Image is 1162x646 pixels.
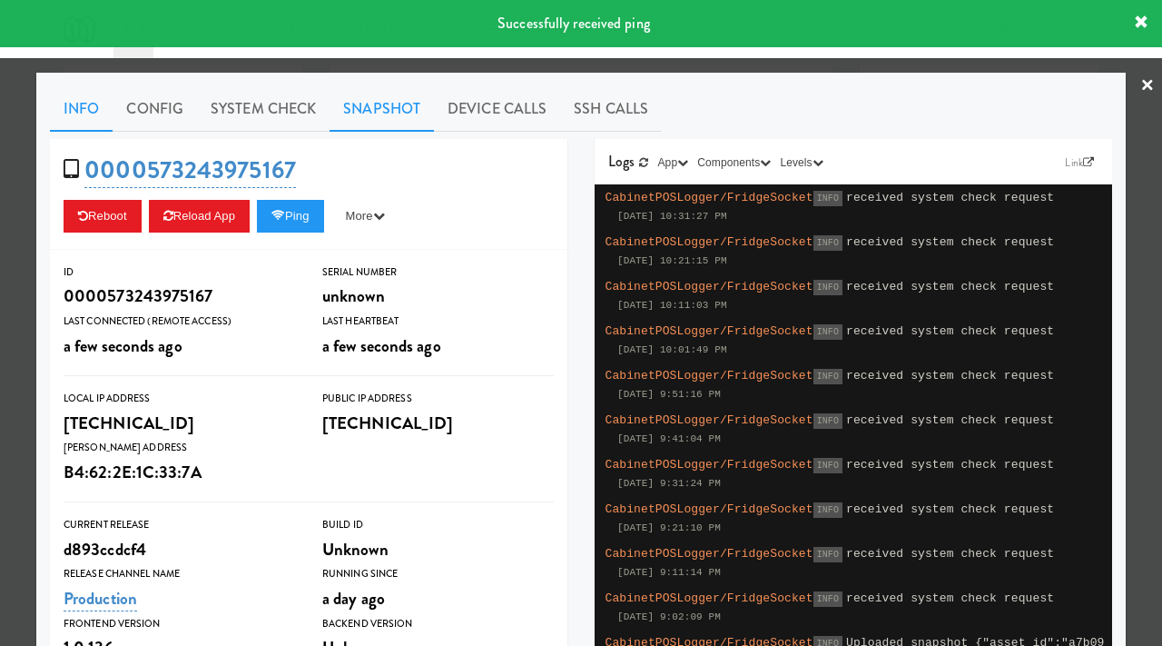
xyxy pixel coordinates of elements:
[846,413,1054,427] span: received system check request
[813,547,842,562] span: INFO
[434,86,560,132] a: Device Calls
[257,200,324,233] button: Ping
[846,547,1054,561] span: received system check request
[606,191,813,204] span: CabinetPOSLogger/FridgeSocket
[617,567,721,578] span: [DATE] 9:11:14 PM
[113,86,197,132] a: Config
[846,235,1054,249] span: received system check request
[617,611,721,622] span: [DATE] 9:02:09 PM
[64,586,137,611] a: Production
[617,433,721,444] span: [DATE] 9:41:04 PM
[813,591,842,607] span: INFO
[64,534,295,565] div: d893ccdcf4
[654,154,694,172] button: App
[149,200,250,233] button: Reload App
[846,280,1054,293] span: received system check request
[846,502,1054,516] span: received system check request
[322,263,554,282] div: Serial Number
[846,191,1054,204] span: received system check request
[497,13,650,34] span: Successfully received ping
[846,369,1054,383] span: received system check request
[64,516,295,534] div: Current Release
[617,255,727,266] span: [DATE] 10:21:15 PM
[813,280,842,295] span: INFO
[64,565,295,583] div: Release Channel Name
[322,586,385,611] span: a day ago
[606,458,813,472] span: CabinetPOSLogger/FridgeSocket
[693,154,775,172] button: Components
[322,534,554,565] div: Unknown
[846,324,1054,338] span: received system check request
[64,439,295,457] div: [PERSON_NAME] Address
[846,591,1054,605] span: received system check request
[775,154,827,172] button: Levels
[84,153,296,188] a: 0000573243975167
[608,151,635,172] span: Logs
[617,389,721,400] span: [DATE] 9:51:16 PM
[617,211,727,222] span: [DATE] 10:31:27 PM
[606,235,813,249] span: CabinetPOSLogger/FridgeSocket
[617,300,727,311] span: [DATE] 10:11:03 PM
[322,615,554,633] div: Backend Version
[322,313,554,331] div: Last Heartbeat
[64,263,295,282] div: ID
[1140,58,1155,114] a: ×
[197,86,330,132] a: System Check
[322,390,554,408] div: Public IP Address
[813,369,842,384] span: INFO
[64,615,295,633] div: Frontend Version
[813,502,842,518] span: INFO
[50,86,113,132] a: Info
[64,313,295,331] div: Last Connected (Remote Access)
[330,86,434,132] a: Snapshot
[846,458,1054,472] span: received system check request
[606,369,813,383] span: CabinetPOSLogger/FridgeSocket
[64,333,182,358] span: a few seconds ago
[322,333,441,358] span: a few seconds ago
[606,413,813,427] span: CabinetPOSLogger/FridgeSocket
[617,522,721,533] span: [DATE] 9:21:10 PM
[560,86,662,132] a: SSH Calls
[64,390,295,408] div: Local IP Address
[813,413,842,429] span: INFO
[813,191,842,206] span: INFO
[617,344,727,355] span: [DATE] 10:01:49 PM
[331,200,399,233] button: More
[322,565,554,583] div: Running Since
[64,457,295,488] div: B4:62:2E:1C:33:7A
[322,281,554,312] div: unknown
[813,235,842,251] span: INFO
[64,200,142,233] button: Reboot
[606,502,813,516] span: CabinetPOSLogger/FridgeSocket
[322,408,554,439] div: [TECHNICAL_ID]
[813,324,842,340] span: INFO
[606,280,813,293] span: CabinetPOSLogger/FridgeSocket
[606,324,813,338] span: CabinetPOSLogger/FridgeSocket
[813,458,842,473] span: INFO
[64,281,295,312] div: 0000573243975167
[617,478,721,489] span: [DATE] 9:31:24 PM
[64,408,295,439] div: [TECHNICAL_ID]
[606,547,813,561] span: CabinetPOSLogger/FridgeSocket
[322,516,554,534] div: Build Id
[606,591,813,605] span: CabinetPOSLogger/FridgeSocket
[1060,154,1098,172] a: Link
